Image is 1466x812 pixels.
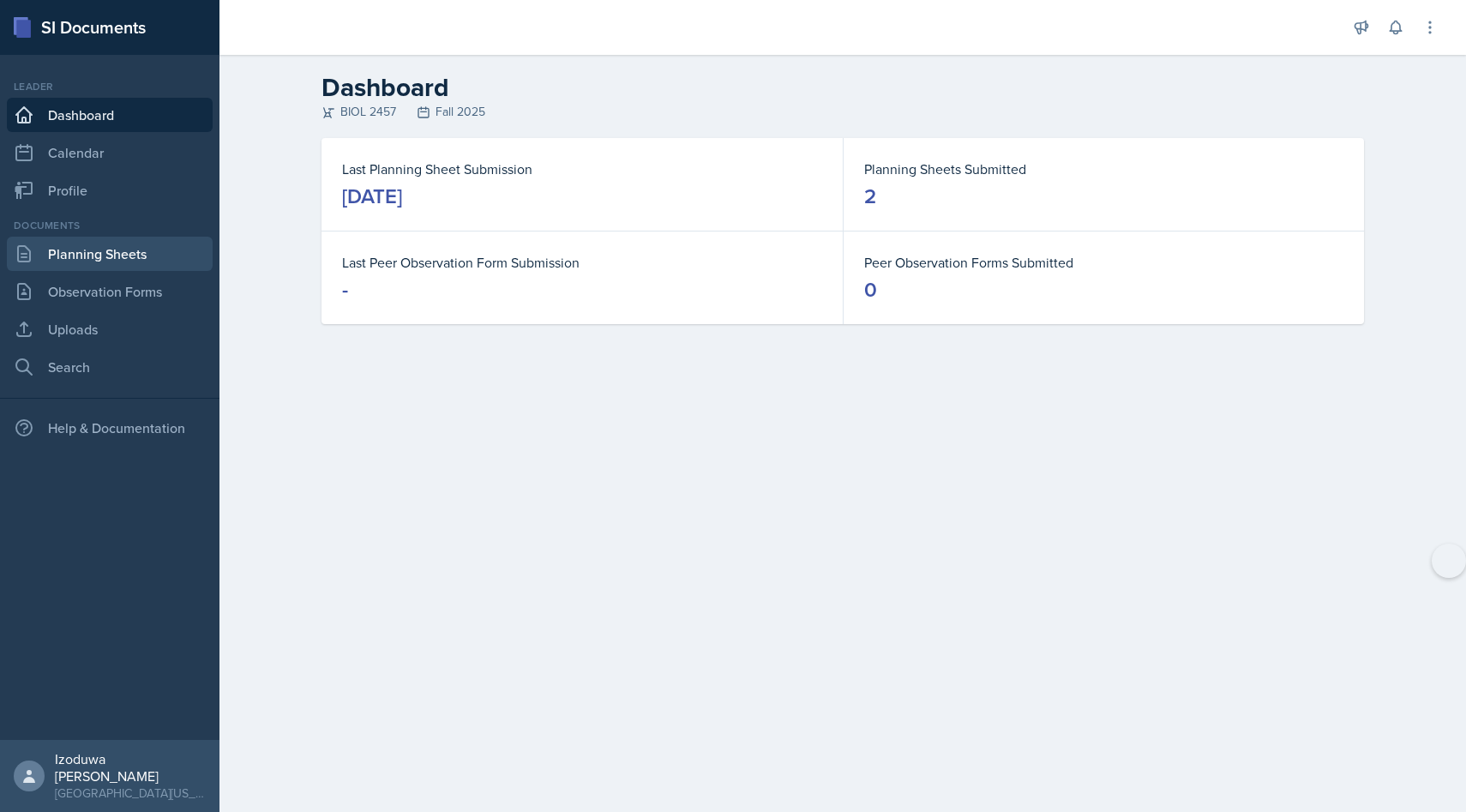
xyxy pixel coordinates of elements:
div: Leader [7,79,213,94]
dt: Last Peer Observation Form Submission [342,252,822,273]
a: Profile [7,173,213,208]
dt: Peer Observation Forms Submitted [864,252,1343,273]
dt: Last Planning Sheet Submission [342,159,822,179]
dt: Planning Sheets Submitted [864,159,1343,179]
a: Observation Forms [7,274,213,309]
a: Calendar [7,135,213,170]
a: Search [7,350,213,384]
a: Dashboard [7,98,213,132]
div: - [342,276,348,304]
a: Planning Sheets [7,237,213,271]
a: Uploads [7,312,213,346]
div: BIOL 2457 Fall 2025 [321,103,1364,121]
div: 0 [864,276,877,304]
div: Documents [7,218,213,233]
div: [DATE] [342,183,402,210]
div: Izoduwa [PERSON_NAME] [55,750,206,785]
h2: Dashboard [321,72,1364,103]
div: 2 [864,183,876,210]
div: Help & Documentation [7,411,213,445]
div: [GEOGRAPHIC_DATA][US_STATE] [55,785,206,802]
